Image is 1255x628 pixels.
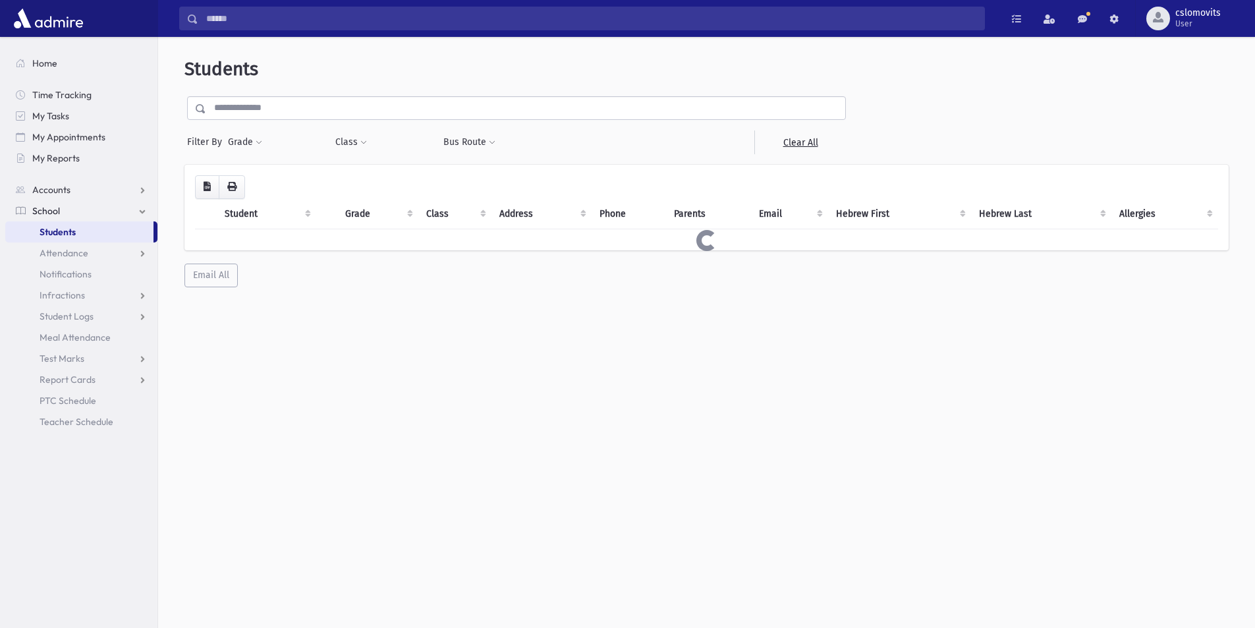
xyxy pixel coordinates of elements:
[40,268,92,280] span: Notifications
[5,264,157,285] a: Notifications
[5,285,157,306] a: Infractions
[337,199,418,229] th: Grade
[443,130,496,154] button: Bus Route
[184,264,238,287] button: Email All
[754,130,846,154] a: Clear All
[187,135,227,149] span: Filter By
[5,148,157,169] a: My Reports
[32,110,69,122] span: My Tasks
[5,348,157,369] a: Test Marks
[40,374,96,385] span: Report Cards
[32,57,57,69] span: Home
[5,84,157,105] a: Time Tracking
[32,184,70,196] span: Accounts
[5,369,157,390] a: Report Cards
[751,199,828,229] th: Email
[828,199,970,229] th: Hebrew First
[40,247,88,259] span: Attendance
[184,58,258,80] span: Students
[40,416,113,428] span: Teacher Schedule
[5,127,157,148] a: My Appointments
[5,306,157,327] a: Student Logs
[40,310,94,322] span: Student Logs
[195,175,219,199] button: CSV
[592,199,666,229] th: Phone
[5,200,157,221] a: School
[1175,8,1221,18] span: cslomovits
[5,243,157,264] a: Attendance
[32,131,105,143] span: My Appointments
[11,5,86,32] img: AdmirePro
[1175,18,1221,29] span: User
[1111,199,1218,229] th: Allergies
[40,353,84,364] span: Test Marks
[40,331,111,343] span: Meal Attendance
[40,226,76,238] span: Students
[335,130,368,154] button: Class
[32,89,92,101] span: Time Tracking
[40,289,85,301] span: Infractions
[5,327,157,348] a: Meal Attendance
[971,199,1112,229] th: Hebrew Last
[217,199,316,229] th: Student
[5,221,153,243] a: Students
[5,105,157,127] a: My Tasks
[219,175,245,199] button: Print
[227,130,263,154] button: Grade
[5,390,157,411] a: PTC Schedule
[418,199,492,229] th: Class
[32,205,60,217] span: School
[32,152,80,164] span: My Reports
[5,53,157,74] a: Home
[491,199,592,229] th: Address
[666,199,751,229] th: Parents
[5,411,157,432] a: Teacher Schedule
[5,179,157,200] a: Accounts
[40,395,96,407] span: PTC Schedule
[198,7,984,30] input: Search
